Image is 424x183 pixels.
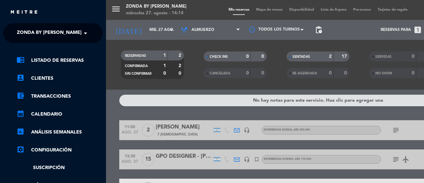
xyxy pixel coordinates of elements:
[17,74,103,82] a: account_boxClientes
[17,92,103,100] a: account_balance_walletTransacciones
[17,74,25,82] i: account_box
[17,164,103,172] a: Suscripción
[17,56,25,64] i: chrome_reader_mode
[17,146,103,154] a: Configuración
[17,26,81,40] span: Zonda by [PERSON_NAME]
[17,128,103,136] a: assessmentANÁLISIS SEMANALES
[17,145,25,153] i: settings_applications
[17,56,103,64] a: chrome_reader_modeListado de Reservas
[315,26,323,34] span: pending_actions
[17,92,25,100] i: account_balance_wallet
[17,128,25,136] i: assessment
[10,10,38,15] img: MEITRE
[17,110,25,118] i: calendar_month
[17,110,103,118] a: calendar_monthCalendario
